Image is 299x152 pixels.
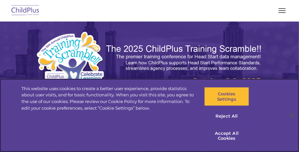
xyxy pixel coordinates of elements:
[284,108,299,123] button: Close
[21,85,195,111] div: This website uses cookies to create a better user experience, provide statistics about user visit...
[10,3,41,19] img: ChildPlus by Procare Solutions
[204,127,249,145] button: Accept All Cookies
[204,87,249,106] button: Cookies Settings
[204,109,249,123] button: Reject All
